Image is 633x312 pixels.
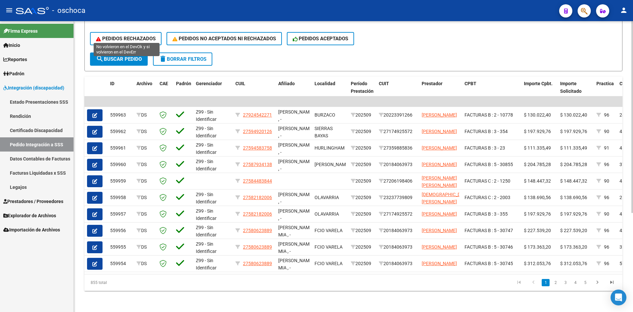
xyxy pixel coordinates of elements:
span: $ 197.929,76 [560,211,587,217]
span: Localidad [315,81,335,86]
span: FCIO VARELA [315,261,343,266]
span: - oschoca [52,3,85,18]
span: $ 173.363,20 [560,244,587,250]
div: FACTURAS B : 2 - 10778 [465,111,519,119]
button: Borrar Filtros [153,52,212,66]
span: $ 227.539,20 [560,228,587,233]
datatable-header-cell: Afiliado [276,77,312,106]
a: 2 [552,279,559,286]
datatable-header-cell: Padrón [173,77,193,106]
mat-icon: delete [159,55,167,63]
span: [PERSON_NAME] [PERSON_NAME] [422,175,457,188]
span: 27587934138 [243,162,272,167]
div: 27174925572 [379,128,416,135]
span: $ 312.053,76 [560,261,587,266]
span: Z99 - Sin Identificar [196,109,217,122]
div: FACTURAS B : 3 - 23 [465,144,519,152]
span: 96 [604,162,609,167]
span: 240 [619,112,627,118]
datatable-header-cell: Localidad [312,77,348,106]
datatable-header-cell: Importe Cpbt. [521,77,558,106]
div: FACTURAS B : 3 - 354 [465,128,519,135]
span: Importación de Archivos [3,226,60,233]
div: 27174925572 [379,210,416,218]
span: $ 148.447,32 [560,178,587,184]
span: [PERSON_NAME] [422,112,457,118]
span: Archivo [136,81,152,86]
div: 20184063973 [379,227,416,234]
li: page 5 [580,277,590,288]
a: 5 [581,279,589,286]
span: 4 [619,129,622,134]
span: 27580623889 [243,244,272,250]
div: DS [136,161,154,168]
div: 20184063973 [379,243,416,251]
span: 4 [619,145,622,151]
div: DS [136,260,154,267]
span: Z99 - Sin Identificar [196,208,217,221]
span: $ 204.785,28 [524,162,551,167]
span: 96 [604,112,609,118]
div: 202509 [351,227,374,234]
span: [PERSON_NAME] [422,129,457,134]
span: [PERSON_NAME] MIA , - [278,225,314,238]
span: Z99 - Sin Identificar [196,142,217,155]
span: [PERSON_NAME] [422,162,457,167]
div: 20184063973 [379,161,416,168]
span: Reportes [3,56,27,63]
span: [PERSON_NAME] MIA , - [278,241,314,254]
span: Prestadores / Proveedores [3,198,63,205]
datatable-header-cell: ID [107,77,134,106]
a: 4 [571,279,579,286]
span: 96 [604,195,609,200]
div: 202509 [351,161,374,168]
div: FACTURAS B : 5 - 30747 [465,227,519,234]
button: PEDIDOS RECHAZADOS [90,32,162,45]
mat-icon: person [620,6,628,14]
datatable-header-cell: Practica [594,77,617,106]
span: PEDIDOS NO ACEPTADOS NI RECHAZADOS [172,36,276,42]
div: 559956 [110,227,131,234]
span: Z99 - Sin Identificar [196,126,217,139]
div: 559960 [110,161,131,168]
span: [PERSON_NAME] MIA , - [278,258,314,271]
button: PEDIDOS NO ACEPTADOS NI RECHAZADOS [166,32,282,45]
div: DS [136,210,154,218]
span: PEDIDOS ACEPTADOS [293,36,348,42]
div: 559958 [110,194,131,201]
div: DS [136,128,154,135]
span: ID [110,81,114,86]
span: $ 138.690,56 [560,195,587,200]
datatable-header-cell: Gerenciador [193,77,233,106]
span: Z99 - Sin Identificar [196,159,217,172]
a: go to last page [606,279,618,286]
span: Importe Solicitado [560,81,582,94]
span: $ 148.447,32 [524,178,551,184]
span: CUIT [379,81,389,86]
span: $ 197.929,76 [560,129,587,134]
span: Firma Express [3,27,38,35]
div: 202509 [351,128,374,135]
span: 27924542271 [243,112,272,118]
div: FACTURAS B : 3 - 355 [465,210,519,218]
span: [PERSON_NAME] , - [278,126,314,139]
div: DS [136,194,154,201]
span: [PERSON_NAME] , - [278,159,314,172]
div: 202509 [351,194,374,201]
span: Período Prestación [351,81,374,94]
span: Explorador de Archivos [3,212,56,219]
span: Inicio [3,42,20,49]
div: 559954 [110,260,131,267]
span: 27580623889 [243,261,272,266]
span: [PERSON_NAME] [422,145,457,151]
span: Z99 - Sin Identificar [196,192,217,205]
span: Padrón [3,70,24,77]
span: Borrar Filtros [159,56,206,62]
div: 23237739809 [379,194,416,201]
span: [PERSON_NAME] [422,244,457,250]
span: 4 [619,211,622,217]
div: DS [136,111,154,119]
span: Buscar Pedido [96,56,142,62]
span: [PERSON_NAME] [422,211,457,217]
span: 576 [619,261,627,266]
